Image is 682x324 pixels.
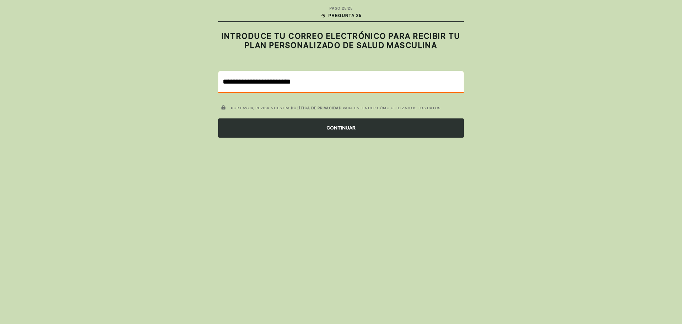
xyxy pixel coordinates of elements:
h2: INTRODUCE TU CORREO ELECTRÓNICO PARA RECIBIR TU PLAN PERSONALIZADO DE SALUD MASCULINA [218,31,464,50]
div: PREGUNTA 25 [320,12,362,19]
div: PASO 25 / 25 [329,6,352,11]
div: CONTINUAR [218,118,464,138]
a: POLÍTICA DE PRIVACIDAD [291,106,342,110]
span: POR FAVOR, REVISA NUESTRA PARA ENTENDER CÓMO UTILIZAMOS TUS DATOS. [231,106,442,110]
